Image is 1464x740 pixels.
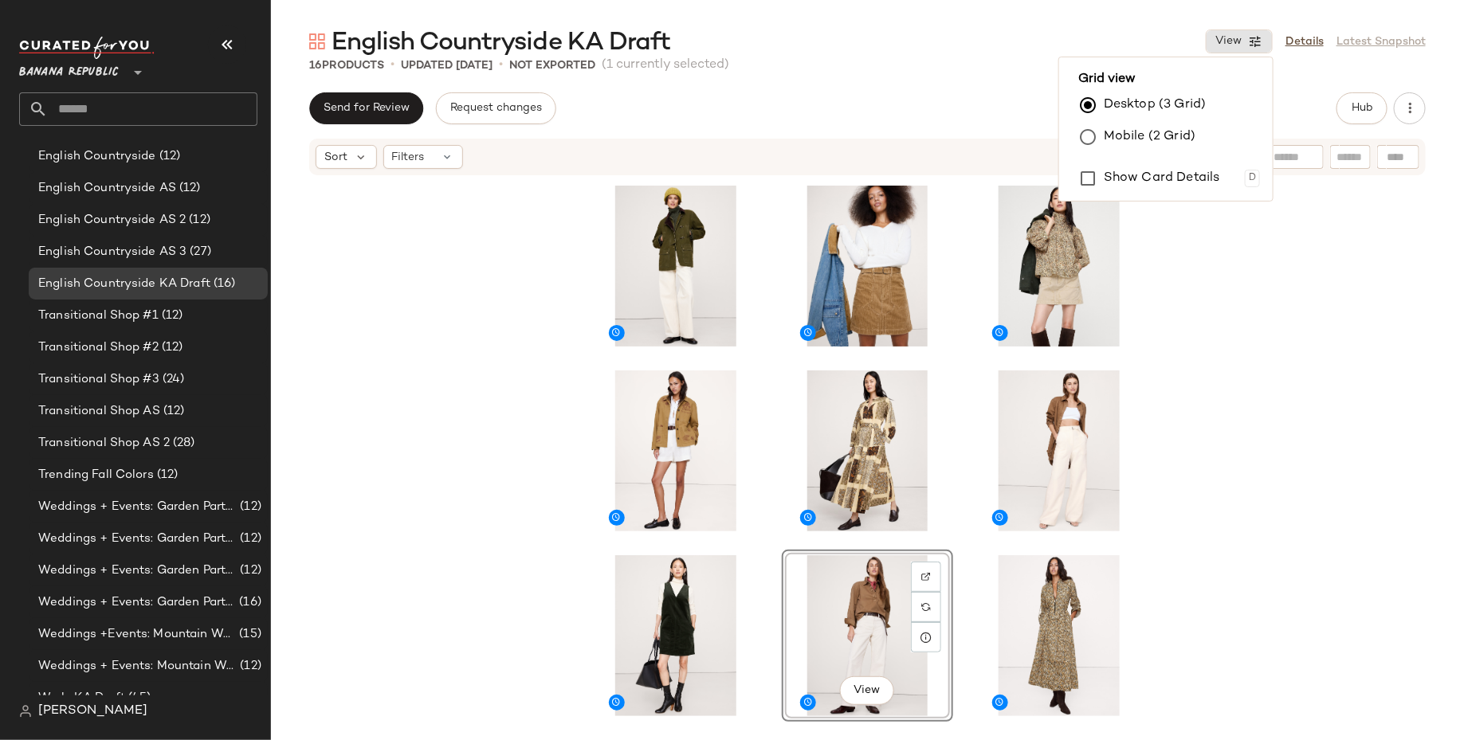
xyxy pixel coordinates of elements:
[38,562,237,580] span: Weddings + Events: Garden Party 3
[38,243,186,261] span: English Countryside AS 3
[159,307,183,325] span: (12)
[1206,29,1273,53] button: View
[509,57,595,74] p: Not Exported
[237,530,261,548] span: (12)
[38,702,147,721] span: [PERSON_NAME]
[1072,70,1260,89] span: Grid view
[309,92,423,124] button: Send for Review
[499,56,503,75] span: •
[236,593,261,612] span: (16)
[979,555,1140,716] img: cn59942583.jpg
[840,676,894,705] button: View
[38,466,154,484] span: Trending Fall Colors
[156,147,181,166] span: (12)
[979,370,1140,531] img: cn59695272.jpg
[159,339,183,357] span: (12)
[38,657,237,675] span: Weddings + Events: Mountain Wedding 2
[309,60,322,72] span: 16
[19,54,119,83] span: Banana Republic
[236,625,261,644] span: (15)
[237,562,261,580] span: (12)
[186,243,211,261] span: (27)
[323,102,410,115] span: Send for Review
[38,307,159,325] span: Transitional Shop #1
[125,689,151,707] span: (45)
[19,705,32,718] img: svg%3e
[602,56,729,75] span: (1 currently selected)
[38,434,170,452] span: Transitional Shop AS 2
[1104,121,1195,153] label: Mobile (2 Grid)
[596,555,756,716] img: cn60281178.jpg
[787,555,948,716] img: cn60153573.jpg
[921,602,931,612] img: svg%3e
[38,179,176,198] span: English Countryside AS
[1104,89,1206,121] label: Desktop (3 Grid)
[38,275,210,293] span: English Countryside KA Draft
[1104,156,1220,201] label: Show Card Details
[436,92,555,124] button: Request changes
[401,57,493,74] p: updated [DATE]
[38,370,159,389] span: Transitional Shop #3
[391,56,394,75] span: •
[787,370,948,531] img: cn59894644.jpg
[38,530,237,548] span: Weddings + Events: Garden Party 2
[309,57,384,74] div: Products
[38,689,125,707] span: Work: KA Draft
[979,186,1140,347] img: cn59902431.jpg
[324,149,347,166] span: Sort
[176,179,201,198] span: (12)
[921,572,931,581] img: svg%3e
[38,593,236,612] span: Weddings + Events: Garden Party 4
[38,147,156,166] span: English Countryside
[854,684,881,697] span: View
[309,33,325,49] img: svg%3e
[1351,102,1373,115] span: Hub
[449,102,542,115] span: Request changes
[38,402,160,421] span: Transitional Shop AS
[1336,92,1387,124] button: Hub
[186,211,210,229] span: (12)
[237,657,261,675] span: (12)
[38,625,236,644] span: Weddings +Events: Mountain Wedding
[1285,33,1324,50] a: Details
[210,275,236,293] span: (16)
[596,370,756,531] img: cn59942339.jpg
[170,434,195,452] span: (28)
[237,498,261,516] span: (12)
[1245,170,1260,187] div: D
[787,186,948,347] img: cn60432773.jpg
[1215,35,1242,48] span: View
[160,402,185,421] span: (12)
[38,211,186,229] span: English Countryside AS 2
[38,498,237,516] span: Weddings + Events: Garden Party 1
[596,186,756,347] img: cn59983882.jpg
[19,37,155,59] img: cfy_white_logo.C9jOOHJF.svg
[154,466,179,484] span: (12)
[332,27,670,59] span: English Countryside KA Draft
[38,339,159,357] span: Transitional Shop #2
[159,370,185,389] span: (24)
[392,149,425,166] span: Filters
